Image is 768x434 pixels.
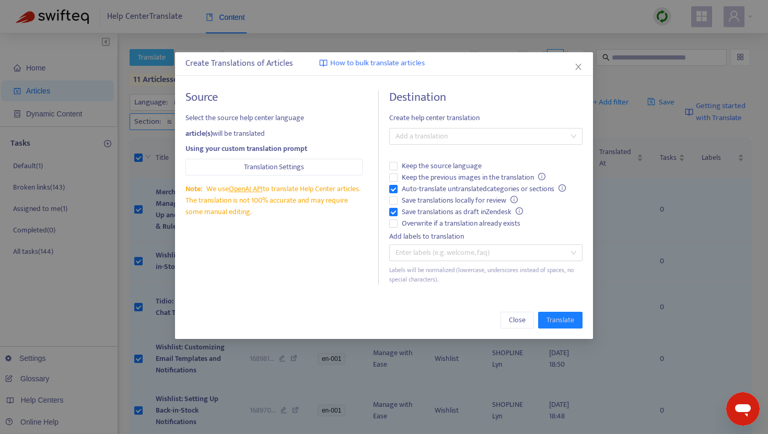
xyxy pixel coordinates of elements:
[330,57,425,69] span: How to bulk translate articles
[501,312,534,329] button: Close
[389,90,583,104] h4: Destination
[398,183,570,195] span: Auto-translate untranslated categories or sections
[398,206,527,218] span: Save translations as draft in Zendesk
[185,128,363,139] div: will be translated
[319,57,425,69] a: How to bulk translate articles
[538,173,545,180] span: info-circle
[574,63,583,71] span: close
[558,184,566,192] span: info-circle
[244,161,304,173] span: Translation Settings
[726,392,760,426] iframe: メッセージングウィンドウの起動ボタン、進行中の会話
[229,183,263,195] a: OpenAI API
[389,112,583,124] span: Create help center translation
[510,196,518,203] span: info-circle
[389,265,583,285] div: Labels will be normalized (lowercase, underscores instead of spaces, no special characters).
[398,160,486,172] span: Keep the source language
[398,218,525,229] span: Overwrite if a translation already exists
[185,183,202,195] span: Note:
[185,183,363,218] div: We use to translate Help Center articles. The translation is not 100% accurate and may require so...
[185,57,583,70] div: Create Translations of Articles
[516,207,523,215] span: info-circle
[389,231,583,242] div: Add labels to translation
[185,90,363,104] h4: Source
[319,59,328,67] img: image-link
[185,127,213,139] strong: article(s)
[185,143,363,155] div: Using your custom translation prompt
[185,159,363,175] button: Translation Settings
[398,172,550,183] span: Keep the previous images in the translation
[573,61,584,73] button: Close
[185,112,363,124] span: Select the source help center language
[538,312,583,329] button: Translate
[509,314,526,326] span: Close
[398,195,522,206] span: Save translations locally for review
